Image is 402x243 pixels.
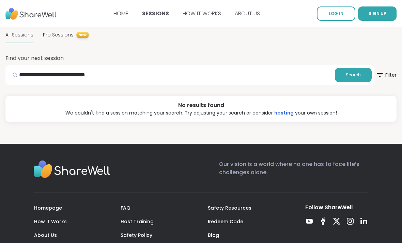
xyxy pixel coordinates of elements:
a: Homepage [34,204,62,211]
a: Safety Policy [121,232,152,239]
a: How It Works [34,218,67,225]
a: hosting [274,109,294,116]
a: LOG IN [317,6,355,21]
h2: Find your next session [5,54,64,62]
span: Search [346,72,361,78]
img: Sharewell [33,160,110,180]
span: All Sessions [5,31,33,39]
img: ShareWell Nav Logo [5,4,57,23]
span: Pro Sessions [43,31,74,39]
button: Search [335,68,372,82]
a: Redeem Code [208,218,243,225]
a: Blog [208,232,219,239]
p: Our vision is a world where no one has to face life’s challenges alone. [219,160,368,182]
a: HOW IT WORKS [183,10,221,17]
div: No results found [11,101,391,109]
button: SIGN UP [358,6,397,21]
a: FAQ [121,204,130,211]
a: Safety Resources [208,204,251,211]
div: We couldn't find a session matching your search. Try adjusting your search or consider your own s... [11,109,391,117]
span: NEW [76,32,89,38]
button: Filter [376,65,397,85]
div: Follow ShareWell [305,204,368,211]
span: Filter [376,67,397,83]
a: SESSIONS [142,10,169,17]
a: ABOUT US [235,10,260,17]
span: SIGN UP [369,11,386,16]
a: Host Training [121,218,154,225]
span: LOG IN [329,11,343,16]
a: About Us [34,232,57,239]
a: HOME [113,10,128,17]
